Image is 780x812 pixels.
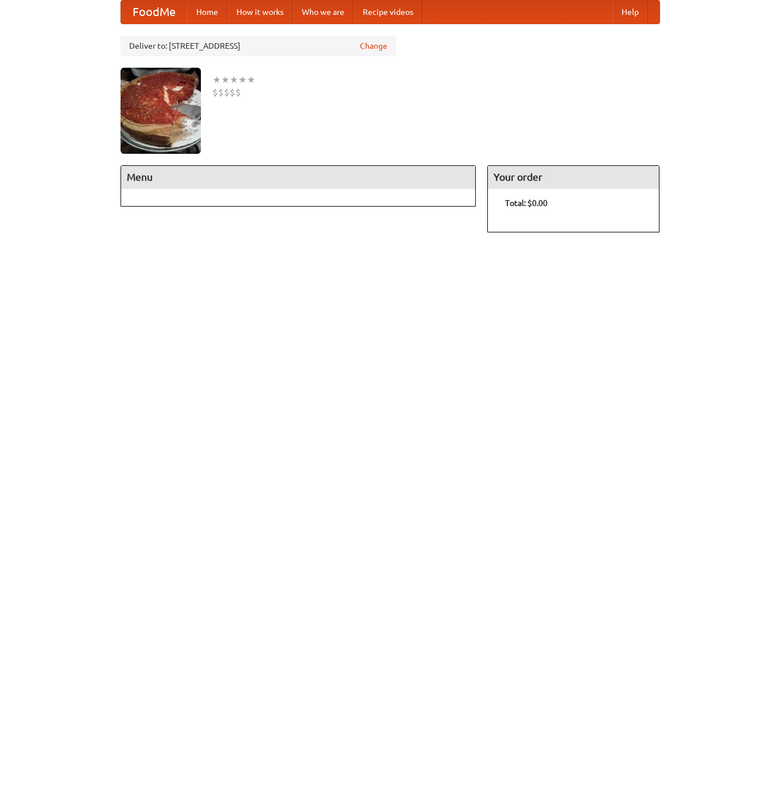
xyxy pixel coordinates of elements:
h4: Your order [488,166,659,189]
h4: Menu [121,166,476,189]
li: ★ [212,73,221,86]
li: ★ [238,73,247,86]
img: angular.jpg [121,68,201,154]
li: $ [212,86,218,99]
li: ★ [221,73,230,86]
li: $ [230,86,235,99]
li: $ [218,86,224,99]
a: Change [360,40,387,52]
div: Deliver to: [STREET_ADDRESS] [121,36,396,56]
a: Home [187,1,227,24]
li: ★ [230,73,238,86]
a: Recipe videos [354,1,422,24]
li: ★ [247,73,255,86]
a: How it works [227,1,293,24]
a: Help [612,1,648,24]
li: $ [224,86,230,99]
a: Who we are [293,1,354,24]
a: FoodMe [121,1,187,24]
b: Total: $0.00 [505,199,548,208]
li: $ [235,86,241,99]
